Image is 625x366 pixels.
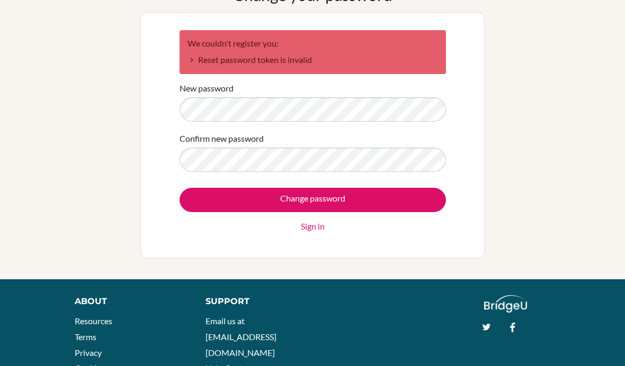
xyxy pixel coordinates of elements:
[75,316,112,326] a: Resources
[75,332,96,342] a: Terms
[187,38,438,48] h2: We couldn't register you:
[206,295,302,308] div: Support
[180,188,446,212] input: Change password
[206,316,276,357] a: Email us at [EMAIL_ADDRESS][DOMAIN_NAME]
[180,132,264,145] label: Confirm new password
[301,220,325,233] a: Sign in
[75,347,102,358] a: Privacy
[187,53,438,66] li: Reset password token is invalid
[180,82,234,95] label: New password
[484,295,527,313] img: logo_white@2x-f4f0deed5e89b7ecb1c2cc34c3e3d731f90f0f143d5ea2071677605dd97b5244.png
[75,295,182,308] div: About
